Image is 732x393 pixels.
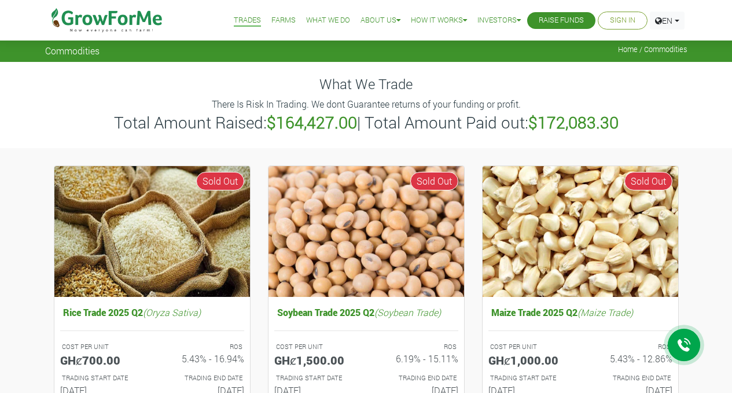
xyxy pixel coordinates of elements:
p: COST PER UNIT [490,342,570,352]
h4: What We Trade [45,76,687,93]
b: $172,083.30 [528,112,619,133]
p: Estimated Trading Start Date [276,373,356,383]
p: Estimated Trading End Date [163,373,242,383]
i: (Maize Trade) [577,306,633,318]
h6: 5.43% - 16.94% [161,353,244,364]
p: ROS [377,342,457,352]
a: What We Do [306,14,350,27]
span: Sold Out [410,172,458,190]
span: Home / Commodities [618,45,687,54]
a: Investors [477,14,521,27]
img: growforme image [483,166,678,297]
a: Raise Funds [539,14,584,27]
h5: Soybean Trade 2025 Q2 [274,304,458,321]
h5: GHȼ1,000.00 [488,353,572,367]
b: $164,427.00 [267,112,357,133]
p: ROS [591,342,671,352]
img: growforme image [54,166,250,297]
a: Farms [271,14,296,27]
p: COST PER UNIT [62,342,142,352]
a: EN [650,12,685,30]
p: Estimated Trading End Date [377,373,457,383]
p: COST PER UNIT [276,342,356,352]
h5: Maize Trade 2025 Q2 [488,304,672,321]
p: ROS [163,342,242,352]
a: How it Works [411,14,467,27]
img: growforme image [268,166,464,297]
h5: GHȼ1,500.00 [274,353,358,367]
h6: 6.19% - 15.11% [375,353,458,364]
i: (Soybean Trade) [374,306,441,318]
p: Estimated Trading Start Date [490,373,570,383]
p: Estimated Trading Start Date [62,373,142,383]
h6: 5.43% - 12.86% [589,353,672,364]
span: Sold Out [624,172,672,190]
h5: Rice Trade 2025 Q2 [60,304,244,321]
a: Sign In [610,14,635,27]
h3: Total Amount Raised: | Total Amount Paid out: [47,113,686,133]
span: Sold Out [196,172,244,190]
a: About Us [361,14,400,27]
p: Estimated Trading End Date [591,373,671,383]
i: (Oryza Sativa) [143,306,201,318]
a: Trades [234,14,261,27]
p: There Is Risk In Trading. We dont Guarantee returns of your funding or profit. [47,97,686,111]
span: Commodities [45,45,100,56]
h5: GHȼ700.00 [60,353,144,367]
